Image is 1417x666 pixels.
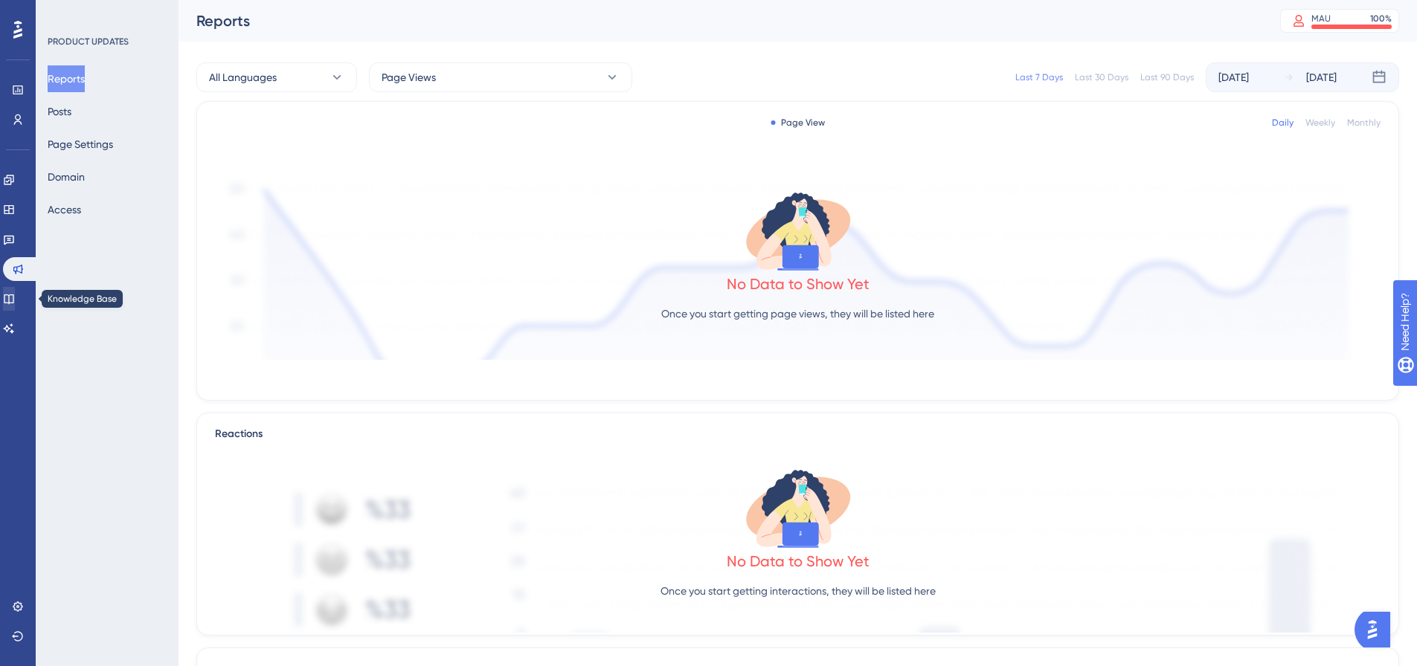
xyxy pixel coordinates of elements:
[48,98,71,125] button: Posts
[48,196,81,223] button: Access
[661,582,936,600] p: Once you start getting interactions, they will be listed here
[1355,607,1399,652] iframe: UserGuiding AI Assistant Launcher
[727,274,870,294] div: No Data to Show Yet
[209,68,277,86] span: All Languages
[215,425,1381,443] div: Reactions
[196,10,1243,31] div: Reports
[771,117,825,129] div: Page View
[727,551,870,572] div: No Data to Show Yet
[48,65,85,92] button: Reports
[369,62,632,92] button: Page Views
[1306,68,1337,86] div: [DATE]
[1272,117,1294,129] div: Daily
[48,164,85,190] button: Domain
[1370,13,1392,25] div: 100 %
[196,62,357,92] button: All Languages
[382,68,436,86] span: Page Views
[661,305,934,323] p: Once you start getting page views, they will be listed here
[48,131,113,158] button: Page Settings
[1347,117,1381,129] div: Monthly
[1140,71,1194,83] div: Last 90 Days
[1218,68,1249,86] div: [DATE]
[1015,71,1063,83] div: Last 7 Days
[1311,13,1331,25] div: MAU
[1075,71,1128,83] div: Last 30 Days
[48,36,129,48] div: PRODUCT UPDATES
[35,4,93,22] span: Need Help?
[1305,117,1335,129] div: Weekly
